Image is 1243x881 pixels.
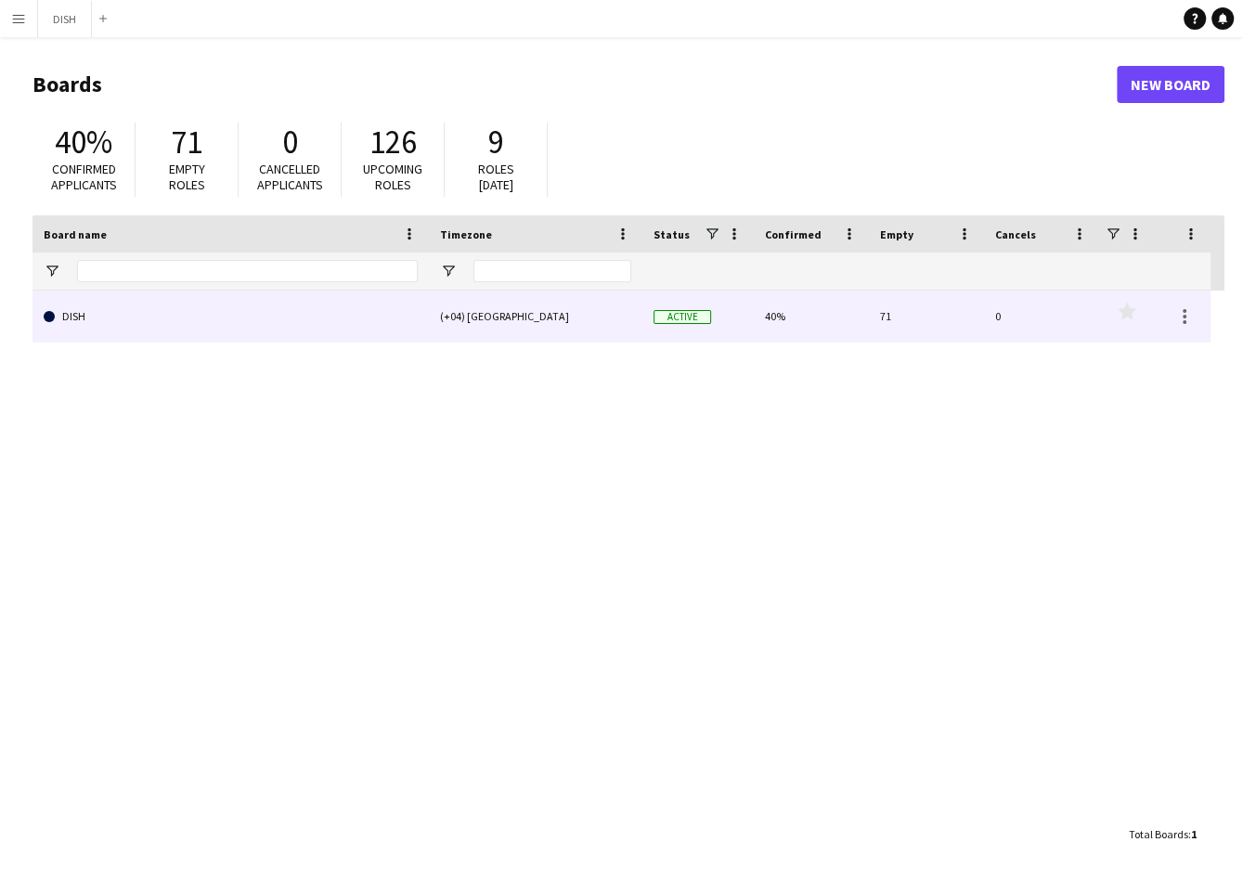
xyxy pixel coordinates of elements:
span: Upcoming roles [363,161,422,193]
span: Confirmed [765,227,822,241]
input: Board name Filter Input [77,260,418,282]
a: DISH [44,291,418,343]
span: Status [654,227,690,241]
div: 71 [869,291,984,342]
span: Timezone [440,227,492,241]
div: 0 [984,291,1099,342]
span: Confirmed applicants [51,161,117,193]
span: Active [654,310,711,324]
button: Open Filter Menu [44,263,60,279]
span: 1 [1191,827,1197,841]
span: Empty roles [169,161,205,193]
span: Cancels [995,227,1036,241]
span: Board name [44,227,107,241]
input: Timezone Filter Input [473,260,631,282]
span: 9 [488,122,504,162]
button: DISH [38,1,92,37]
span: 40% [55,122,112,162]
span: Cancelled applicants [257,161,323,193]
span: Total Boards [1129,827,1188,841]
span: Roles [DATE] [478,161,514,193]
span: 71 [171,122,202,162]
a: New Board [1117,66,1224,103]
button: Open Filter Menu [440,263,457,279]
div: 40% [754,291,869,342]
div: : [1129,816,1197,852]
div: (+04) [GEOGRAPHIC_DATA] [429,291,642,342]
h1: Boards [32,71,1117,98]
span: 0 [282,122,298,162]
span: 126 [369,122,417,162]
span: Empty [880,227,913,241]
